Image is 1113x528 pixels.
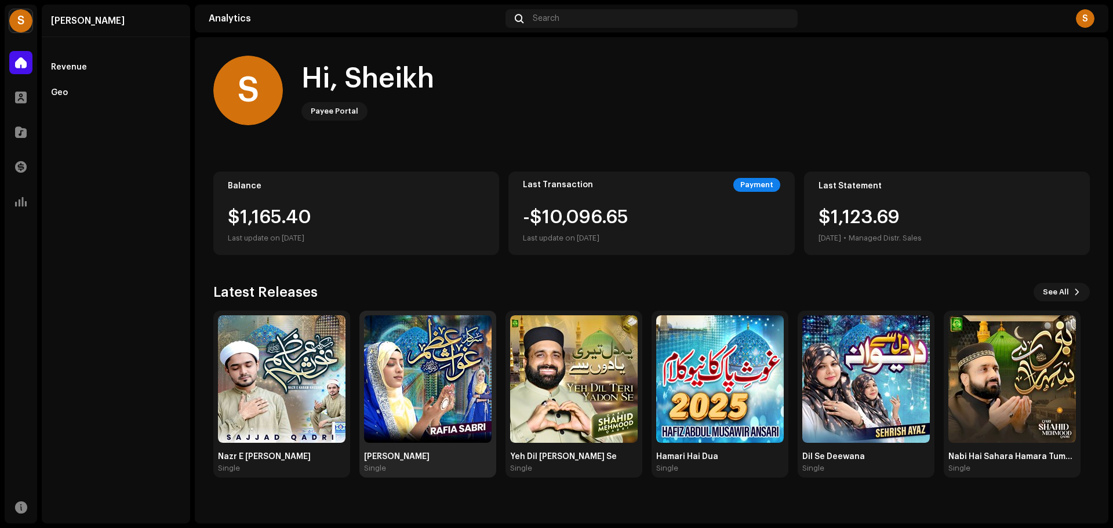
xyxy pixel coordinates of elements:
re-o-card-value: Balance [213,172,499,255]
div: Hi, Sheikh [301,60,434,97]
re-m-nav-item: Revenue [46,56,185,79]
div: Hamari Hai Dua [656,452,784,461]
div: Last update on [DATE] [523,231,628,245]
re-m-nav-item: Geo [46,81,185,104]
div: Nabi Hai Sahara Hamara Tumahara [948,452,1076,461]
div: Payee Portal [311,104,358,118]
div: Single [510,464,532,473]
re-o-card-value: Last Statement [804,172,1090,255]
div: Analytics [209,14,501,23]
div: [PERSON_NAME] [364,452,492,461]
div: Payment [733,178,780,192]
div: Dil Se Deewana [802,452,930,461]
div: Last Statement [819,181,1075,191]
div: • [843,231,846,245]
img: b1d9611f-db7b-4891-83e8-a754e06575d6 [802,315,930,443]
div: Last Transaction [523,180,593,190]
div: Single [218,464,240,473]
div: Balance [228,181,485,191]
div: Nazr E [PERSON_NAME] [218,452,345,461]
button: See All [1034,283,1090,301]
h3: Latest Releases [213,283,318,301]
div: Last update on [DATE] [228,231,485,245]
div: Single [656,464,678,473]
div: Managed Distr. Sales [849,231,922,245]
div: Single [948,464,970,473]
div: S [9,9,32,32]
div: Single [802,464,824,473]
span: Search [533,14,559,23]
div: Revenue [51,63,87,72]
div: [DATE] [819,231,841,245]
img: f8b735d2-2e7d-4999-8d7d-1cddf972fa01 [656,315,784,443]
div: Single [364,464,386,473]
div: Geo [51,88,68,97]
div: S [1076,9,1094,28]
div: Yeh Dil [PERSON_NAME] Se [510,452,638,461]
span: See All [1043,281,1069,304]
img: 26c5622a-4f58-4102-896b-2d5be60be149 [218,315,345,443]
img: 22a15df1-4611-4c34-90a9-710236a0b3e5 [948,315,1076,443]
img: b54bf20d-1509-46c0-ac78-74c3c26c2c0d [364,315,492,443]
img: 414cdccc-b17b-47d2-8a57-659c6344242e [510,315,638,443]
div: S [213,56,283,125]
